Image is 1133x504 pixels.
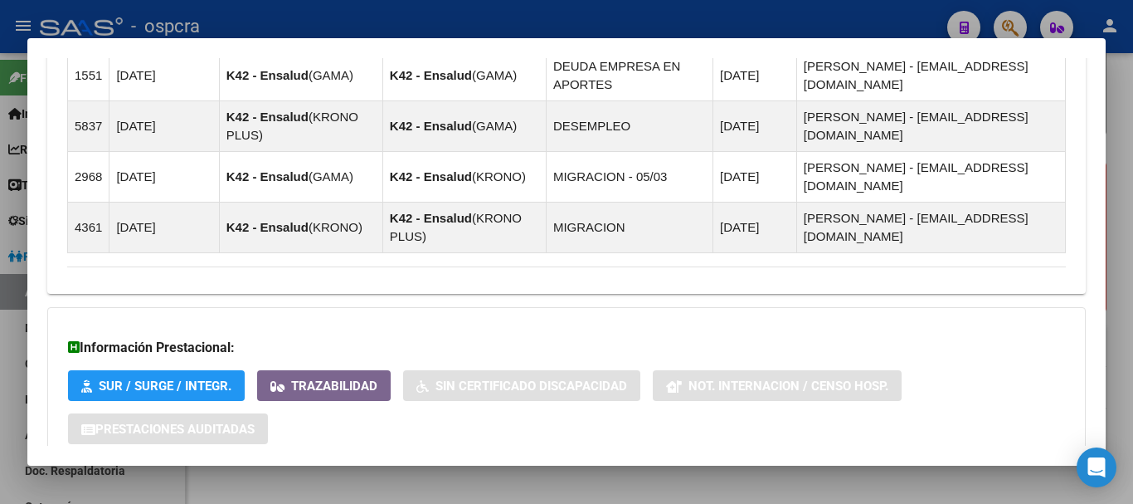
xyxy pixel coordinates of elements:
[382,152,546,203] td: ( )
[476,169,522,183] span: KRONO
[226,68,309,82] strong: K42 - Ensalud
[226,220,309,234] strong: K42 - Ensalud
[68,152,109,203] td: 2968
[476,68,513,82] span: GAMA
[796,152,1065,203] td: [PERSON_NAME] - [EMAIL_ADDRESS][DOMAIN_NAME]
[382,101,546,152] td: ( )
[390,211,472,225] strong: K42 - Ensalud
[796,101,1065,152] td: [PERSON_NAME] - [EMAIL_ADDRESS][DOMAIN_NAME]
[1077,448,1116,487] div: Open Intercom Messenger
[219,101,382,152] td: ( )
[390,119,472,133] strong: K42 - Ensalud
[219,203,382,253] td: ( )
[435,379,627,394] span: Sin Certificado Discapacidad
[546,203,712,253] td: MIGRACION
[226,169,309,183] strong: K42 - Ensalud
[219,152,382,203] td: ( )
[95,422,255,437] span: Prestaciones Auditadas
[226,110,309,124] strong: K42 - Ensalud
[653,370,902,401] button: Not. Internacion / Censo Hosp.
[109,51,219,101] td: [DATE]
[68,338,1065,358] h3: Información Prestacional:
[382,51,546,101] td: ( )
[68,101,109,152] td: 5837
[109,152,219,203] td: [DATE]
[546,101,712,152] td: DESEMPLEO
[713,152,797,203] td: [DATE]
[390,68,472,82] strong: K42 - Ensalud
[68,370,245,401] button: SUR / SURGE / INTEGR.
[796,51,1065,101] td: [PERSON_NAME] - [EMAIL_ADDRESS][DOMAIN_NAME]
[257,370,391,401] button: Trazabilidad
[313,68,349,82] span: GAMA
[390,169,472,183] strong: K42 - Ensalud
[713,203,797,253] td: [DATE]
[688,379,888,394] span: Not. Internacion / Censo Hosp.
[68,413,268,444] button: Prestaciones Auditadas
[403,370,640,401] button: Sin Certificado Discapacidad
[291,379,377,394] span: Trazabilidad
[68,203,109,253] td: 4361
[382,203,546,253] td: ( )
[546,51,712,101] td: DEUDA EMPRESA EN APORTES
[476,119,513,133] span: GAMA
[713,51,797,101] td: [DATE]
[109,101,219,152] td: [DATE]
[313,169,349,183] span: GAMA
[109,203,219,253] td: [DATE]
[99,379,231,394] span: SUR / SURGE / INTEGR.
[713,101,797,152] td: [DATE]
[546,152,712,203] td: MIGRACION - 05/03
[313,220,358,234] span: KRONO
[219,51,382,101] td: ( )
[796,203,1065,253] td: [PERSON_NAME] - [EMAIL_ADDRESS][DOMAIN_NAME]
[68,51,109,101] td: 1551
